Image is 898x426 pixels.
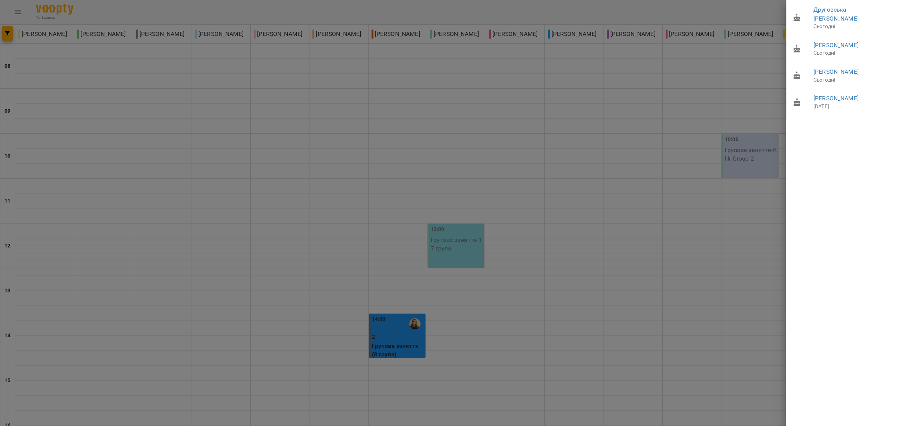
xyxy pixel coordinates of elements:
p: Сьогодні [813,76,892,84]
p: Сьогодні [813,49,892,57]
a: [PERSON_NAME] [813,95,859,102]
a: [PERSON_NAME] [813,42,859,49]
a: [PERSON_NAME] [813,68,859,75]
p: [DATE] [813,103,892,110]
a: Друговська [PERSON_NAME] [813,6,859,22]
p: Сьогодні [813,23,892,30]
